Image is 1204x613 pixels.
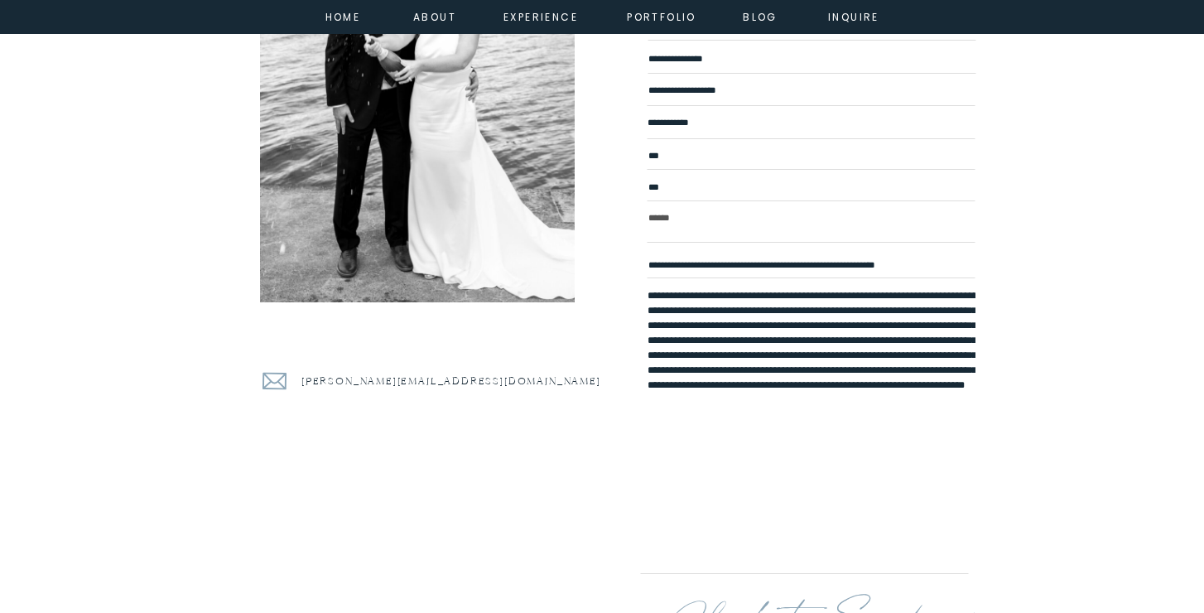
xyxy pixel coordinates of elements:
a: inquire [824,8,884,23]
a: portfolio [626,8,697,23]
a: experience [503,8,571,23]
a: [PERSON_NAME][EMAIL_ADDRESS][DOMAIN_NAME] [301,372,609,393]
a: Blog [730,8,790,23]
a: about [413,8,450,23]
a: home [320,8,365,23]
